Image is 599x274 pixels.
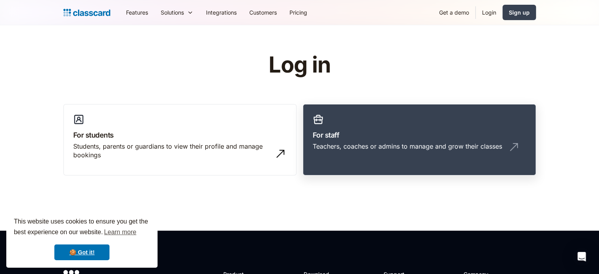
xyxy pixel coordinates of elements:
a: home [63,7,110,18]
div: Sign up [509,8,530,17]
div: Students, parents or guardians to view their profile and manage bookings [73,142,271,160]
div: Solutions [154,4,200,21]
a: learn more about cookies [103,226,137,238]
div: Open Intercom Messenger [572,247,591,266]
a: Features [120,4,154,21]
a: Pricing [283,4,313,21]
a: Sign up [503,5,536,20]
a: Get a demo [433,4,475,21]
a: Customers [243,4,283,21]
h3: For students [73,130,287,140]
a: For staffTeachers, coaches or admins to manage and grow their classes [303,104,536,176]
a: Login [476,4,503,21]
div: cookieconsent [6,209,158,268]
h1: Log in [174,53,425,77]
a: For studentsStudents, parents or guardians to view their profile and manage bookings [63,104,297,176]
a: dismiss cookie message [54,244,109,260]
h3: For staff [313,130,526,140]
div: Solutions [161,8,184,17]
div: Teachers, coaches or admins to manage and grow their classes [313,142,502,151]
a: Integrations [200,4,243,21]
span: This website uses cookies to ensure you get the best experience on our website. [14,217,150,238]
